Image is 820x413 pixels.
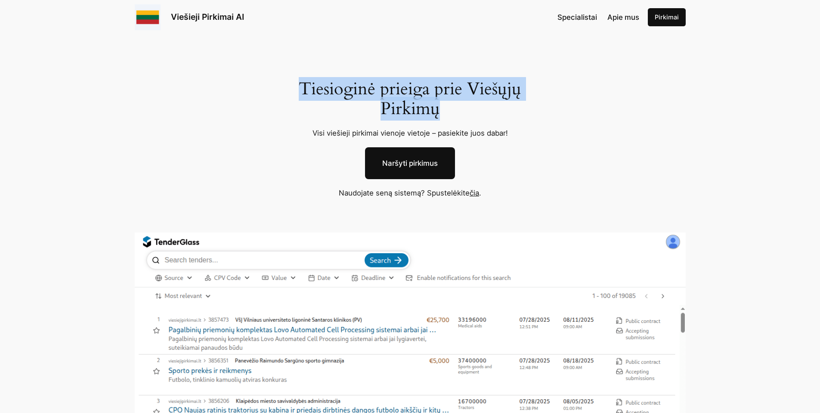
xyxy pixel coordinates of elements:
[607,13,639,22] span: Apie mus
[607,12,639,23] a: Apie mus
[171,12,244,22] a: Viešieji Pirkimai AI
[288,79,532,119] h1: Tiesioginė prieiga prie Viešųjų Pirkimų
[288,127,532,139] p: Visi viešieji pirkimai vienoje vietoje – pasiekite juos dabar!
[648,8,686,26] a: Pirkimai
[557,12,639,23] nav: Navigation
[135,4,161,30] img: Viešieji pirkimai logo
[277,187,544,199] p: Naudojate seną sistemą? Spustelėkite .
[557,12,597,23] a: Specialistai
[470,189,479,197] a: čia
[557,13,597,22] span: Specialistai
[365,147,455,179] a: Naršyti pirkimus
